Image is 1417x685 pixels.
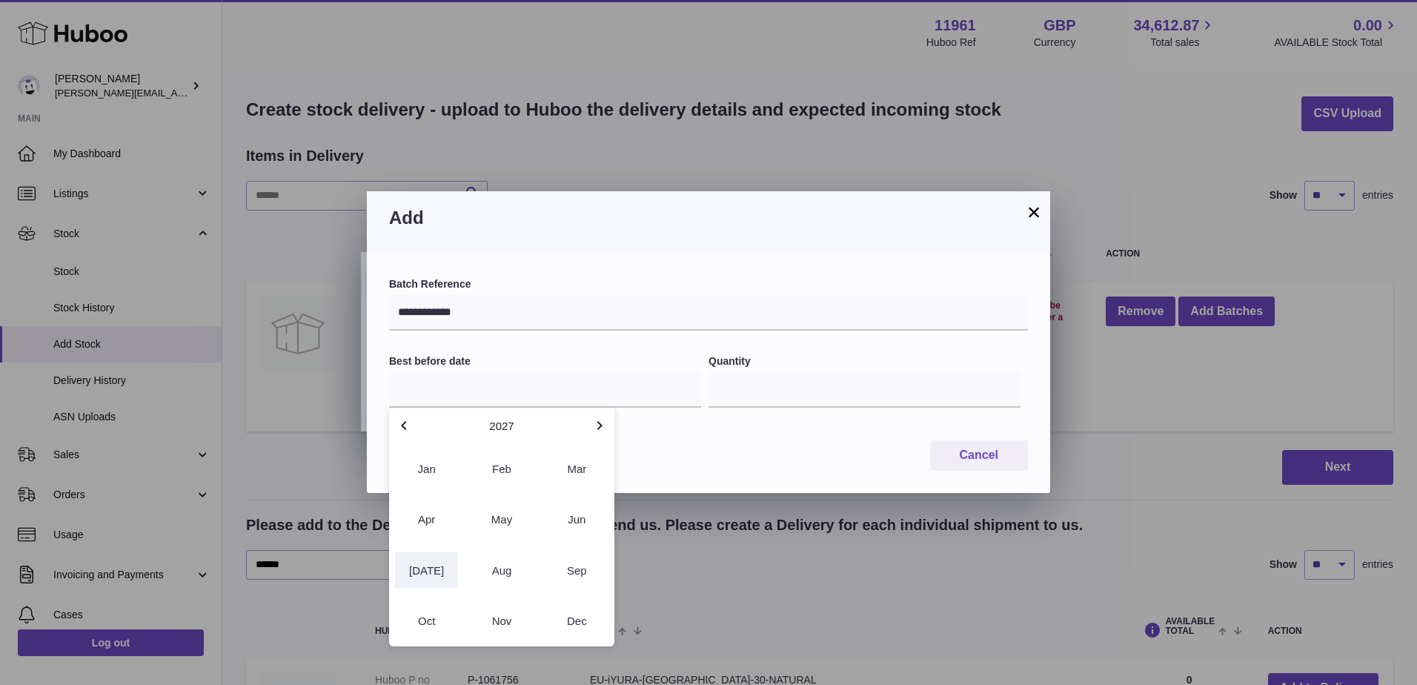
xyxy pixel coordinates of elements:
button: Nov [470,603,533,639]
button: Dec [545,603,608,639]
button: Jun [545,502,608,537]
button: 2027 [489,420,514,431]
button: [DATE] [395,552,458,588]
button: Aug [470,552,533,588]
button: Sep [545,552,608,588]
button: Jan [395,451,458,486]
button: Mar [545,451,608,486]
label: Best before date [389,354,701,368]
button: Cancel [930,440,1028,471]
label: Quantity [708,354,1021,368]
button: Feb [470,451,533,486]
h3: Add [389,206,1028,230]
button: May [470,502,533,537]
label: Batch Reference [389,277,1028,291]
button: × [1025,203,1043,221]
button: Oct [395,603,458,639]
button: Apr [395,502,458,537]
